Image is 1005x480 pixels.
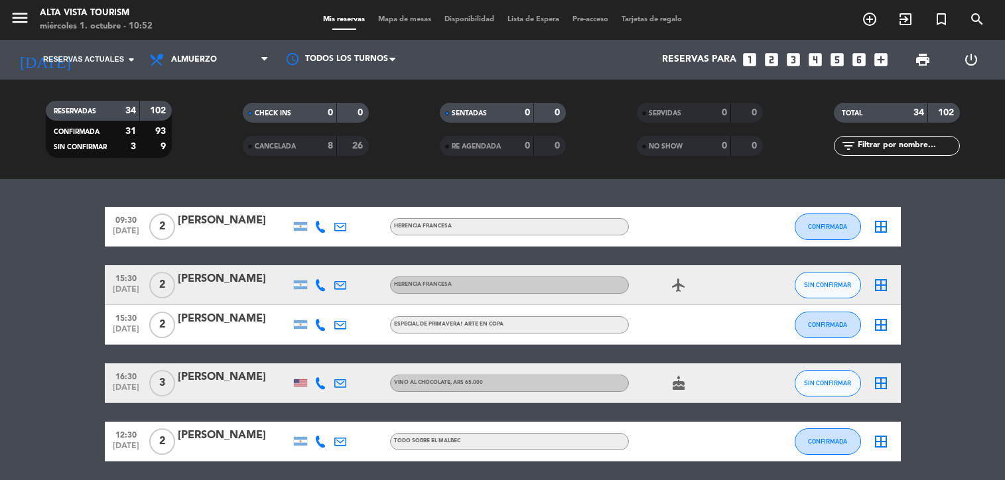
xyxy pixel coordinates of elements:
strong: 102 [938,108,957,117]
span: Especial de PRIMAVERA! Arte en Copa [394,322,503,327]
div: Alta Vista Tourism [40,7,153,20]
i: border_all [873,219,889,235]
div: LOG OUT [947,40,995,80]
div: [PERSON_NAME] [178,212,291,229]
i: border_all [873,317,889,333]
strong: 9 [161,142,168,151]
span: 16:30 [109,368,143,383]
span: 15:30 [109,270,143,285]
button: CONFIRMADA [795,213,861,240]
span: 15:30 [109,310,143,325]
i: border_all [873,375,889,391]
strong: 0 [555,108,563,117]
strong: 34 [125,106,136,115]
strong: 0 [752,108,760,117]
span: 12:30 [109,426,143,442]
span: Vino Al Chocolate [394,380,483,385]
strong: 8 [328,141,333,150]
i: border_all [873,277,889,293]
span: Almuerzo [171,55,217,64]
span: SENTADAS [452,110,487,117]
i: arrow_drop_down [123,52,139,68]
span: CANCELADA [255,143,296,150]
span: [DATE] [109,227,143,242]
span: TOTAL [842,110,862,117]
i: add_box [872,51,890,68]
strong: 26 [352,141,366,150]
div: [PERSON_NAME] [178,270,291,288]
div: [PERSON_NAME] [178,369,291,386]
i: turned_in_not [933,11,949,27]
span: RESERVADAS [54,108,96,115]
span: Lista de Espera [501,16,566,23]
input: Filtrar por nombre... [856,139,959,153]
span: Reservas para [662,54,736,65]
span: 3 [149,370,175,396]
span: Reservas actuales [43,54,124,66]
i: [DATE] [10,45,80,74]
strong: 0 [328,108,333,117]
i: exit_to_app [898,11,913,27]
span: NO SHOW [649,143,683,150]
span: Tarjetas de regalo [615,16,689,23]
strong: 102 [150,106,168,115]
button: SIN CONFIRMAR [795,370,861,396]
i: looks_6 [850,51,868,68]
span: 2 [149,213,175,240]
span: SERVIDAS [649,110,681,117]
span: Todo sobre el malbec [394,438,460,444]
strong: 0 [555,141,563,150]
button: CONFIRMADA [795,428,861,455]
span: , ARS 65.000 [450,380,483,385]
i: looks_one [741,51,758,68]
button: SIN CONFIRMAR [795,272,861,298]
i: looks_4 [807,51,824,68]
span: 2 [149,272,175,298]
span: 09:30 [109,211,143,227]
span: [DATE] [109,442,143,457]
span: CONFIRMADA [808,223,847,230]
i: add_circle_outline [862,11,878,27]
span: CONFIRMADA [54,129,100,135]
strong: 0 [722,141,727,150]
span: [DATE] [109,325,143,340]
div: [PERSON_NAME] [178,310,291,328]
i: looks_3 [785,51,802,68]
span: CONFIRMADA [808,438,847,445]
strong: 0 [525,141,530,150]
strong: 3 [131,142,136,151]
strong: 0 [358,108,366,117]
i: airplanemode_active [671,277,687,293]
strong: 0 [752,141,760,150]
strong: 34 [913,108,924,117]
i: menu [10,8,30,28]
span: RE AGENDADA [452,143,501,150]
span: 2 [149,312,175,338]
span: Pre-acceso [566,16,615,23]
span: Herencia Francesa [394,223,452,229]
span: [DATE] [109,285,143,300]
i: cake [671,375,687,391]
span: SIN CONFIRMAR [804,281,851,288]
div: miércoles 1. octubre - 10:52 [40,20,153,33]
div: [PERSON_NAME] [178,427,291,444]
span: Disponibilidad [438,16,501,23]
span: Mapa de mesas [371,16,438,23]
span: CHECK INS [255,110,291,117]
strong: 31 [125,127,136,136]
strong: 93 [155,127,168,136]
button: CONFIRMADA [795,312,861,338]
span: print [915,52,931,68]
span: SIN CONFIRMAR [54,144,107,150]
strong: 0 [525,108,530,117]
span: Herencia Francesa [394,282,452,287]
span: [DATE] [109,383,143,398]
strong: 0 [722,108,727,117]
span: 2 [149,428,175,455]
i: looks_5 [829,51,846,68]
i: looks_two [763,51,780,68]
i: search [969,11,985,27]
i: filter_list [840,138,856,154]
button: menu [10,8,30,32]
span: SIN CONFIRMAR [804,379,851,387]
